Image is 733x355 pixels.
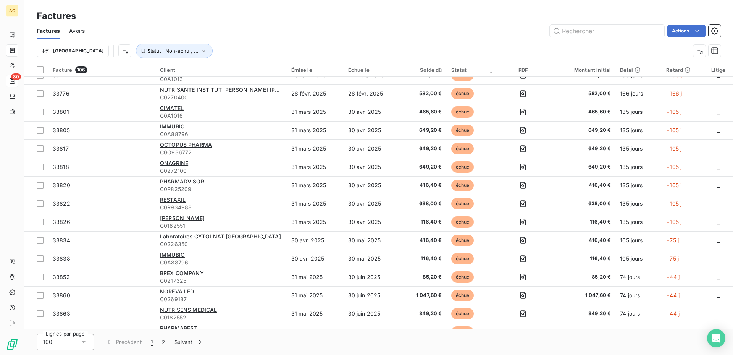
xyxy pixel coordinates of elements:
span: C0272100 [160,167,282,175]
span: _ [717,145,720,152]
span: NUTRISENS MEDICAL [160,306,217,313]
span: +44 j [666,329,680,335]
td: 30 avr. 2025 [287,231,344,250]
div: AC [6,5,18,17]
span: 649,20 € [551,145,611,152]
span: 649,20 € [551,163,611,171]
td: 31 mai 2025 [287,286,344,305]
span: 649,20 € [551,126,611,134]
span: 649,20 € [404,163,442,171]
span: CIMATEL [160,105,184,111]
span: 416,40 € [404,182,442,189]
td: 30 avr. 2025 [344,195,400,213]
span: _ [717,310,720,317]
td: 30 avr. 2025 [287,250,344,268]
td: 31 mai 2025 [287,305,344,323]
span: _ [717,200,720,207]
a: 80 [6,75,18,87]
td: 31 mars 2025 [287,176,344,195]
td: 74 jours [615,323,662,341]
span: 33817 [53,145,69,152]
div: PDF [504,67,542,73]
td: 135 jours [615,121,662,139]
span: +75 j [666,255,679,262]
span: _ [717,292,720,298]
span: +105 j [666,109,681,115]
td: 135 jours [615,103,662,121]
span: 349,20 € [551,310,611,318]
span: +105 j [666,182,681,188]
span: 465,60 € [404,108,442,116]
span: échue [451,143,474,154]
span: 33860 [53,292,70,298]
span: C0P825209 [160,185,282,193]
td: 135 jours [615,158,662,176]
button: Actions [667,25,706,37]
td: 31 mars 2025 [287,195,344,213]
td: 30 juin 2025 [344,323,400,341]
td: 30 avr. 2025 [344,213,400,231]
span: IMMUBIO [160,251,185,258]
span: 1 [151,338,153,346]
span: 33805 [53,127,70,133]
td: 74 jours [615,286,662,305]
td: 30 avr. 2025 [344,103,400,121]
span: échue [451,180,474,191]
span: 116,40 € [404,255,442,263]
span: 1 047,60 € [404,292,442,299]
td: 30 avr. 2025 [344,158,400,176]
span: Laboratoires CYTOLNAT [GEOGRAPHIC_DATA] [160,233,281,240]
td: 30 avr. 2025 [344,139,400,158]
span: +105 j [666,200,681,207]
span: 416,40 € [551,237,611,244]
td: 30 mai 2025 [344,250,400,268]
span: ONAGRINE [160,160,188,166]
span: C0217325 [160,277,282,285]
span: +166 j [666,90,682,97]
span: échue [451,88,474,99]
span: _ [717,127,720,133]
td: 28 févr. 2025 [344,84,400,103]
td: 31 mai 2025 [287,268,344,286]
td: 31 mars 2025 [287,103,344,121]
div: Délai [620,67,657,73]
span: +105 j [666,145,681,152]
span: 649,20 € [404,126,442,134]
span: +105 j [666,127,681,133]
span: échue [451,308,474,319]
span: 106 [75,66,87,73]
span: 33863 [53,310,70,317]
span: 85,20 € [404,273,442,281]
button: Statut : Non-échu , ... [136,44,213,58]
td: 30 juin 2025 [344,268,400,286]
span: 33820 [53,182,70,188]
span: PHARMABEST [160,325,197,331]
div: Solde dû [404,67,442,73]
span: échue [451,125,474,136]
span: échue [451,271,474,283]
span: 349,20 € [404,310,442,318]
span: +105 j [666,164,681,170]
span: échue [451,235,474,246]
div: Litige [709,67,728,73]
span: _ [717,90,720,97]
span: 116,40 € [551,255,611,263]
span: 416,40 € [404,237,442,244]
div: Statut [451,67,496,73]
td: 105 jours [615,231,662,250]
span: +44 j [666,292,680,298]
span: _ [717,182,720,188]
td: 31 mars 2025 [287,158,344,176]
td: 135 jours [615,139,662,158]
span: C0A1016 [160,112,282,120]
span: échue [451,106,474,118]
span: OCTOPUS PHARMA [160,141,212,148]
td: 28 févr. 2025 [287,84,344,103]
span: C0A1013 [160,75,282,83]
span: 638,00 € [551,200,611,207]
span: 100 [43,338,52,346]
span: +44 j [666,310,680,317]
span: 638,00 € [404,200,442,207]
span: échue [451,253,474,264]
span: échue [451,161,474,173]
